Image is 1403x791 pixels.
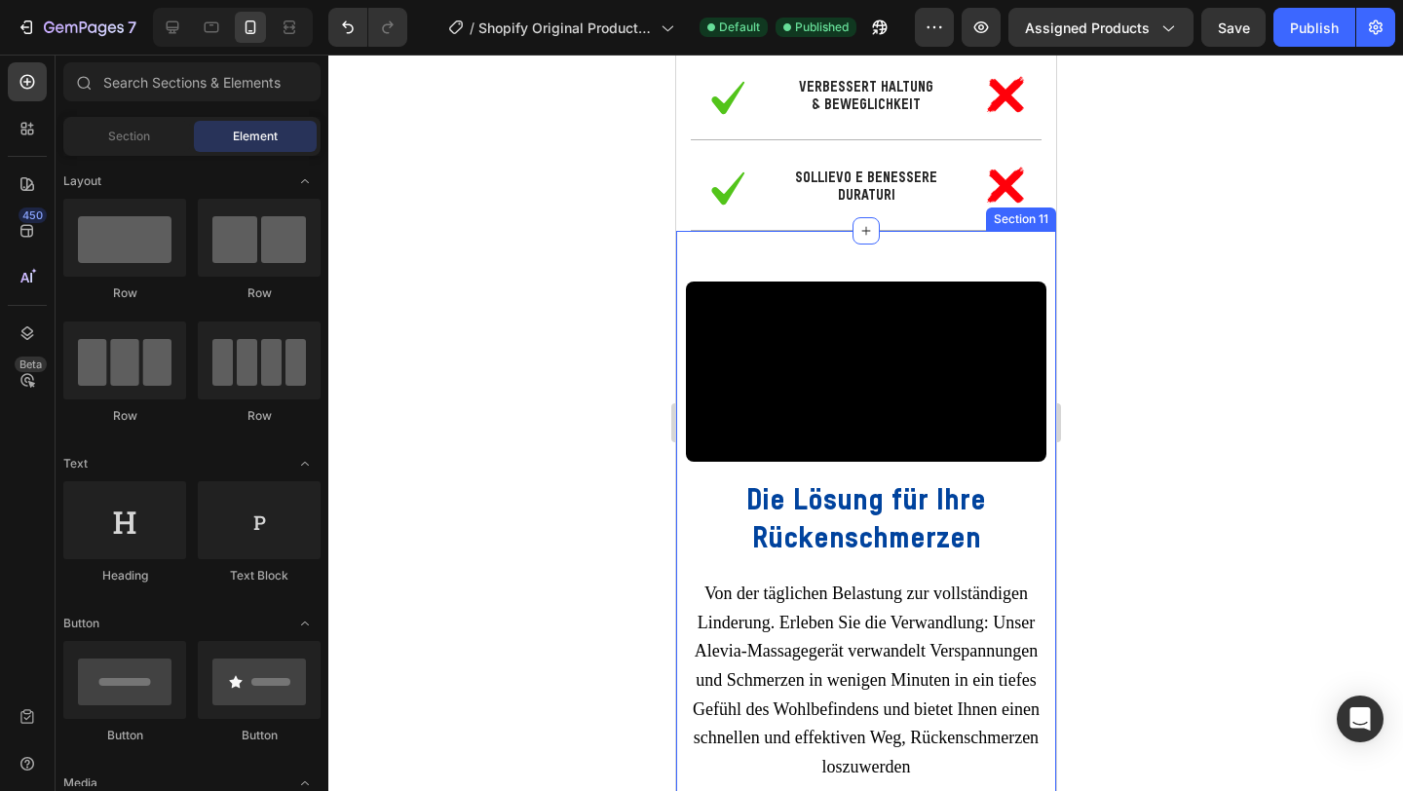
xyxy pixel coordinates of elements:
span: Toggle open [289,608,321,639]
div: 450 [19,207,47,223]
div: Row [63,284,186,302]
div: Publish [1290,18,1339,38]
span: Text [63,455,88,472]
div: Button [198,727,321,744]
div: Button [63,727,186,744]
span: Assigned Products [1025,18,1150,38]
span: Button [63,615,99,632]
span: Toggle open [289,448,321,479]
span: Published [795,19,849,36]
div: Heading [63,567,186,584]
span: Save [1218,19,1250,36]
span: Shopify Original Product Template [478,18,653,38]
button: 7 [8,8,145,47]
span: Default [719,19,760,36]
span: Toggle open [289,166,321,197]
input: Search Sections & Elements [63,62,321,101]
div: Row [198,284,321,302]
div: Row [63,407,186,425]
p: 7 [128,16,136,39]
div: Undo/Redo [328,8,407,47]
div: Text Block [198,567,321,584]
span: Element [233,128,278,145]
div: Beta [15,357,47,372]
span: Layout [63,172,101,190]
button: Assigned Products [1008,8,1194,47]
button: Save [1201,8,1266,47]
div: Row [198,407,321,425]
span: Section [108,128,150,145]
iframe: Design area [676,55,1056,791]
div: Open Intercom Messenger [1337,696,1384,742]
span: / [470,18,474,38]
button: Publish [1273,8,1355,47]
